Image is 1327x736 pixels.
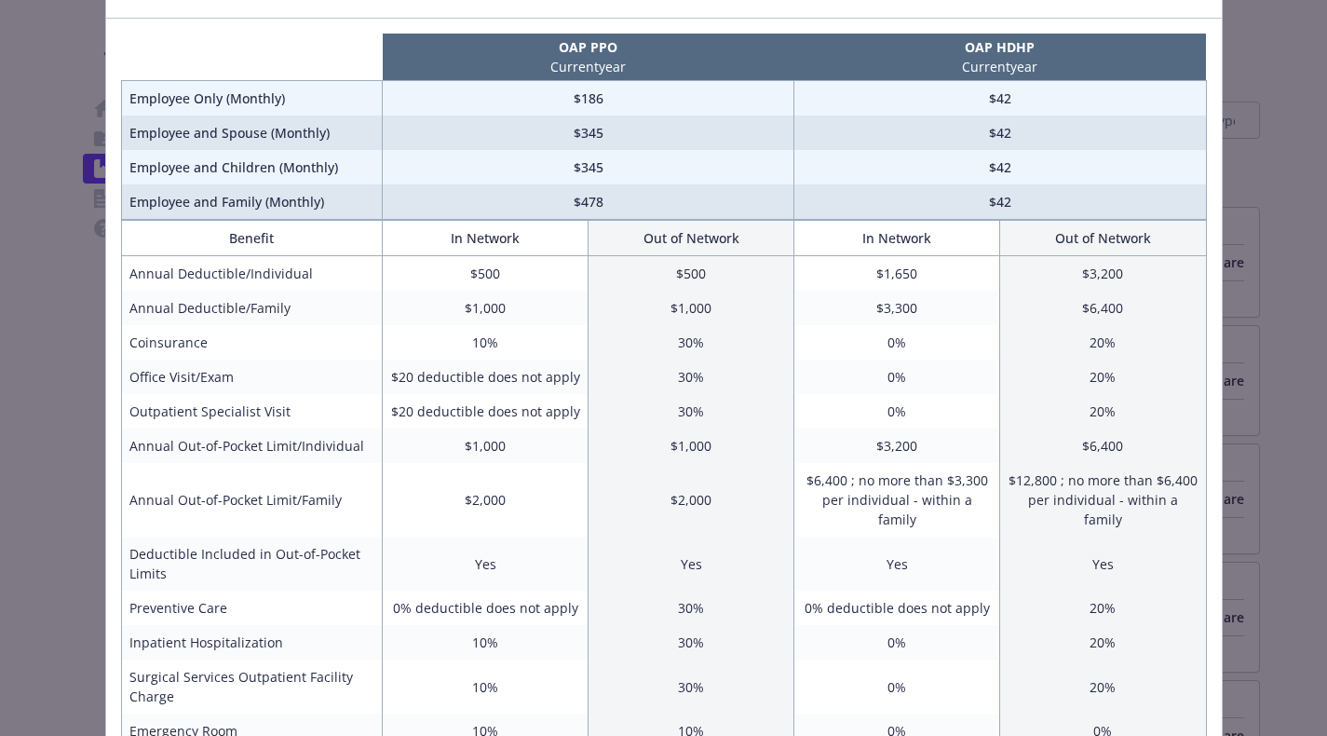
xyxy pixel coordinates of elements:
td: $6,400 ; no more than $3,300 per individual - within a family [794,463,1000,537]
td: 20% [1000,591,1206,625]
p: Current year [798,57,1202,76]
td: Annual Deductible/Family [121,291,383,325]
td: 0% [794,625,1000,660]
td: 0% [794,394,1000,429]
td: $6,400 [1000,291,1206,325]
th: intentionally left blank [121,34,383,81]
td: Deductible Included in Out-of-Pocket Limits [121,537,383,591]
td: $42 [794,184,1206,220]
td: 30% [589,660,794,714]
th: Out of Network [1000,221,1206,256]
td: Annual Out-of-Pocket Limit/Individual [121,429,383,463]
td: $1,000 [589,291,794,325]
td: 20% [1000,325,1206,360]
td: Office Visit/Exam [121,360,383,394]
p: OAP PPO [386,37,791,57]
td: 0% [794,660,1000,714]
th: Benefit [121,221,383,256]
td: Annual Deductible/Individual [121,256,383,292]
td: 20% [1000,360,1206,394]
td: Coinsurance [121,325,383,360]
td: Employee and Children (Monthly) [121,150,383,184]
td: $500 [383,256,589,292]
td: $6,400 [1000,429,1206,463]
td: 10% [383,625,589,660]
td: $42 [794,116,1206,150]
td: $500 [589,256,794,292]
td: Preventive Care [121,591,383,625]
td: $186 [383,81,794,116]
td: $3,300 [794,291,1000,325]
td: $20 deductible does not apply [383,360,589,394]
td: $345 [383,150,794,184]
td: $1,000 [589,429,794,463]
p: Current year [386,57,791,76]
td: 20% [1000,660,1206,714]
td: 30% [589,325,794,360]
td: 0% deductible does not apply [383,591,589,625]
td: $12,800 ; no more than $6,400 per individual - within a family [1000,463,1206,537]
td: Yes [1000,537,1206,591]
td: Employee Only (Monthly) [121,81,383,116]
td: 30% [589,360,794,394]
td: 30% [589,394,794,429]
td: $478 [383,184,794,220]
td: $3,200 [794,429,1000,463]
td: 30% [589,625,794,660]
td: Yes [383,537,589,591]
td: 0% [794,325,1000,360]
td: 0% [794,360,1000,394]
td: $345 [383,116,794,150]
th: In Network [383,221,589,256]
p: OAP HDHP [798,37,1202,57]
td: $1,000 [383,291,589,325]
td: $2,000 [589,463,794,537]
td: $1,000 [383,429,589,463]
td: Employee and Family (Monthly) [121,184,383,220]
td: 10% [383,325,589,360]
td: $3,200 [1000,256,1206,292]
td: $42 [794,150,1206,184]
td: Yes [589,537,794,591]
td: 10% [383,660,589,714]
td: 30% [589,591,794,625]
td: $2,000 [383,463,589,537]
td: $20 deductible does not apply [383,394,589,429]
td: Surgical Services Outpatient Facility Charge [121,660,383,714]
td: $42 [794,81,1206,116]
td: Annual Out-of-Pocket Limit/Family [121,463,383,537]
td: 0% deductible does not apply [794,591,1000,625]
th: Out of Network [589,221,794,256]
td: Inpatient Hospitalization [121,625,383,660]
td: 20% [1000,394,1206,429]
td: Outpatient Specialist Visit [121,394,383,429]
td: 20% [1000,625,1206,660]
td: Yes [794,537,1000,591]
td: Employee and Spouse (Monthly) [121,116,383,150]
td: $1,650 [794,256,1000,292]
th: In Network [794,221,1000,256]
